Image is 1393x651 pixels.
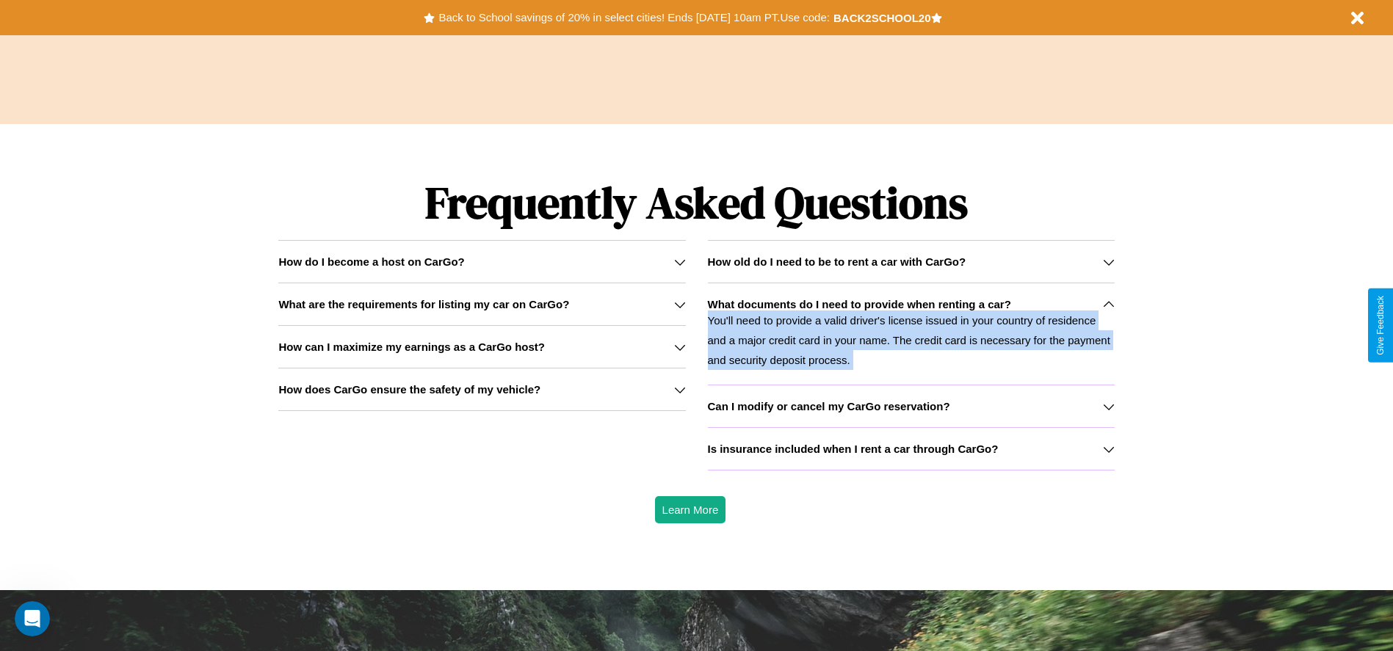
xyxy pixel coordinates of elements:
[708,298,1011,310] h3: What documents do I need to provide when renting a car?
[655,496,726,523] button: Learn More
[708,443,999,455] h3: Is insurance included when I rent a car through CarGo?
[278,255,464,268] h3: How do I become a host on CarGo?
[278,341,545,353] h3: How can I maximize my earnings as a CarGo host?
[833,12,931,24] b: BACK2SCHOOL20
[278,165,1114,240] h1: Frequently Asked Questions
[1375,296,1386,355] div: Give Feedback
[708,310,1115,370] p: You'll need to provide a valid driver's license issued in your country of residence and a major c...
[15,601,50,636] iframe: Intercom live chat
[708,255,966,268] h3: How old do I need to be to rent a car with CarGo?
[708,400,950,412] h3: Can I modify or cancel my CarGo reservation?
[435,7,833,28] button: Back to School savings of 20% in select cities! Ends [DATE] 10am PT.Use code:
[278,298,569,310] h3: What are the requirements for listing my car on CarGo?
[278,383,540,396] h3: How does CarGo ensure the safety of my vehicle?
